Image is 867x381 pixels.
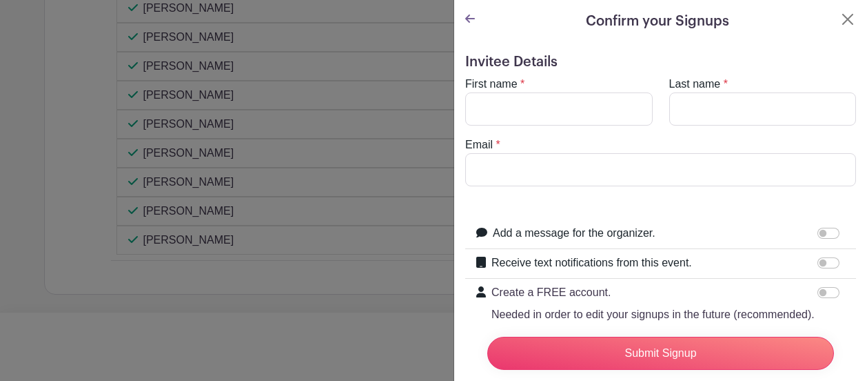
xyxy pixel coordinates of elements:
[491,306,815,323] p: Needed in order to edit your signups in the future (recommended).
[839,11,856,28] button: Close
[586,11,729,32] h5: Confirm your Signups
[465,137,493,153] label: Email
[487,337,834,370] input: Submit Signup
[669,76,721,92] label: Last name
[491,284,815,301] p: Create a FREE account.
[465,54,856,70] h5: Invitee Details
[493,225,655,242] label: Add a message for the organizer.
[491,255,692,271] label: Receive text notifications from this event.
[465,76,518,92] label: First name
